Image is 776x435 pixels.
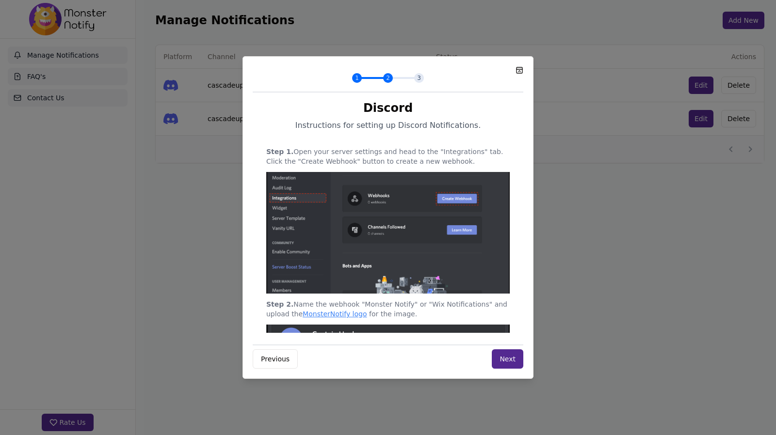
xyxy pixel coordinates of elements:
u: MonsterNotify logo [303,310,367,318]
h2: Discord [363,100,413,116]
img: Create Webhook Button [266,172,510,294]
strong: Step 2. [266,300,293,308]
p: Instructions for setting up Discord Notifications. [295,120,481,131]
button: Next [492,349,523,369]
p: Name the webhook "Monster Notify" or "Wix Notifications" and upload the for the image. [266,299,510,319]
a: MonsterNotify logo [303,310,369,318]
p: Open your server settings and head to the "Integrations" tab. Click the "Create Webhook" button t... [266,147,510,166]
strong: Step 1. [266,148,293,155]
button: Previous [253,349,298,369]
